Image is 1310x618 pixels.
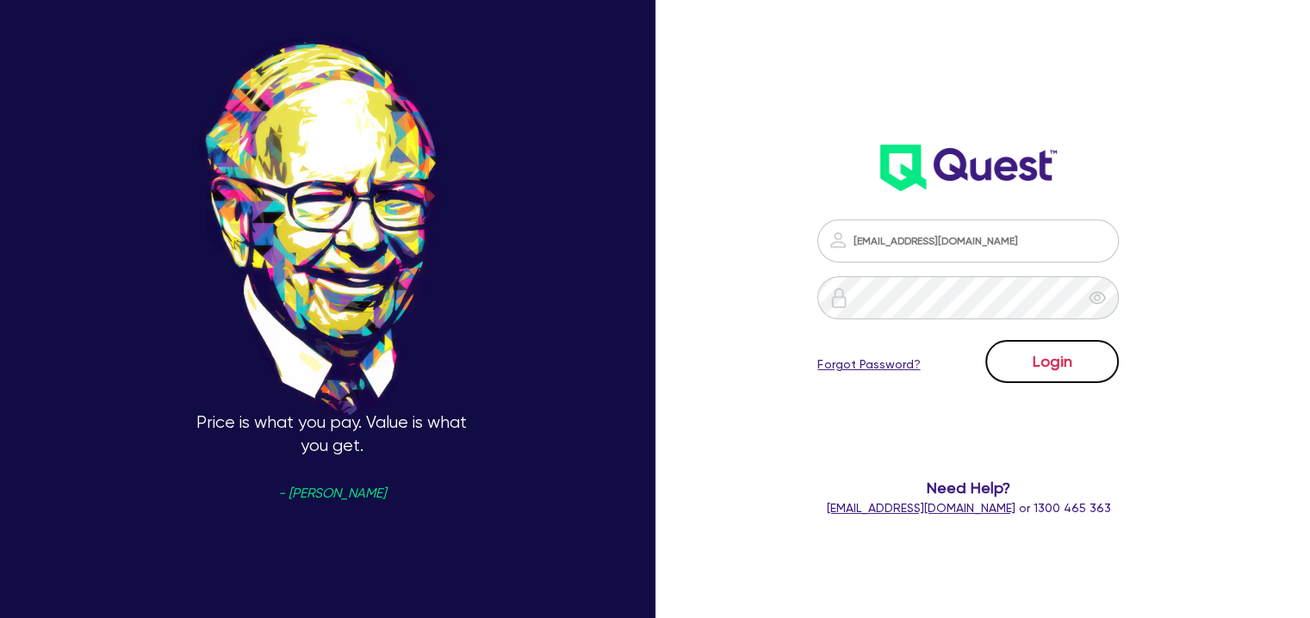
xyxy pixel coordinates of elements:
img: icon-password [828,230,848,250]
a: [EMAIL_ADDRESS][DOMAIN_NAME] [826,501,1015,515]
a: Forgot Password? [817,355,920,374]
span: eye [1089,289,1106,306]
span: Need Help? [798,476,1138,499]
img: icon-password [829,287,849,308]
input: Email address [817,219,1119,263]
img: wH2k97JdezQIQAAAABJRU5ErkJggg== [880,145,1057,191]
span: or 1300 465 363 [826,501,1110,515]
span: - [PERSON_NAME] [278,487,386,500]
button: Login [985,340,1119,383]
